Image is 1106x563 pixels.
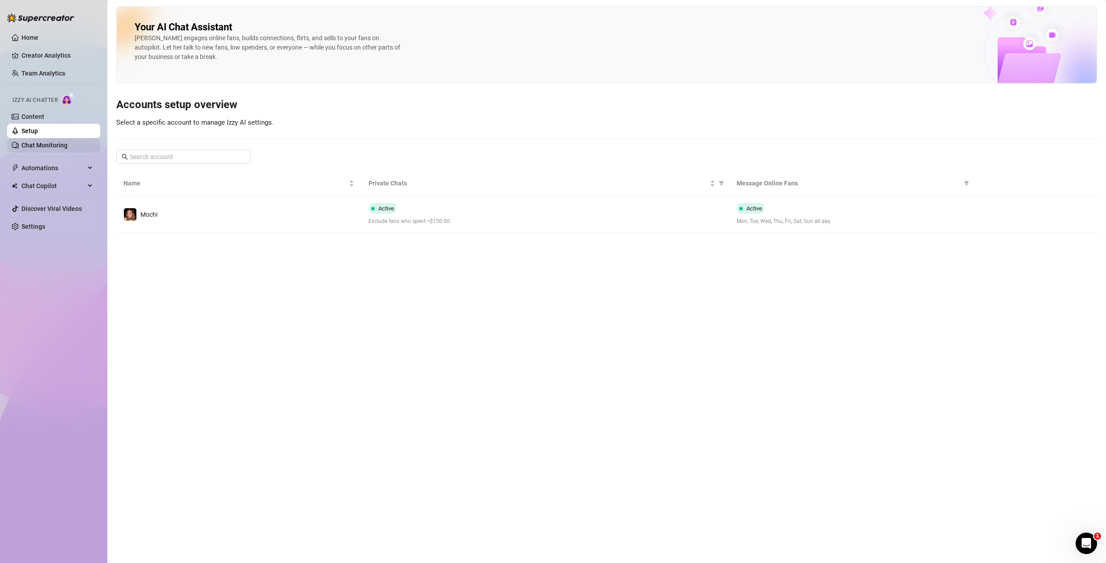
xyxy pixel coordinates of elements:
[21,142,68,149] a: Chat Monitoring
[369,178,708,188] span: Private Chats
[21,161,85,175] span: Automations
[61,92,75,105] img: AI Chatter
[123,178,347,188] span: Name
[21,127,38,134] a: Setup
[21,205,82,212] a: Discover Viral Videos
[116,118,274,126] span: Select a specific account to manage Izzy AI settings.
[1076,533,1097,554] iframe: Intercom live chat
[962,176,971,190] span: filter
[122,154,128,160] span: search
[737,217,967,226] span: Mon, Tue, Wed, Thu, Fri, Sat, Sun all day
[378,205,394,212] span: Active
[135,21,232,34] h2: Your AI Chat Assistant
[140,211,157,218] span: Mochi
[12,164,19,172] span: thunderbolt
[116,171,361,196] th: Name
[737,178,960,188] span: Message Online Fans
[369,217,722,226] span: Exclude fans who spent >$150.00
[135,34,403,62] div: [PERSON_NAME] engages online fans, builds connections, flirts, and sells to your fans on autopilo...
[12,183,17,189] img: Chat Copilot
[13,96,58,105] span: Izzy AI Chatter
[21,223,45,230] a: Settings
[124,208,136,221] img: Mochi
[21,113,44,120] a: Content
[717,176,726,190] span: filter
[21,179,85,193] span: Chat Copilot
[116,98,1097,112] h3: Accounts setup overview
[21,48,93,63] a: Creator Analytics
[130,152,238,162] input: Search account
[1094,533,1101,540] span: 1
[361,171,729,196] th: Private Chats
[21,34,38,41] a: Home
[719,181,724,186] span: filter
[21,70,65,77] a: Team Analytics
[746,205,762,212] span: Active
[964,181,969,186] span: filter
[7,13,74,22] img: logo-BBDzfeDw.svg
